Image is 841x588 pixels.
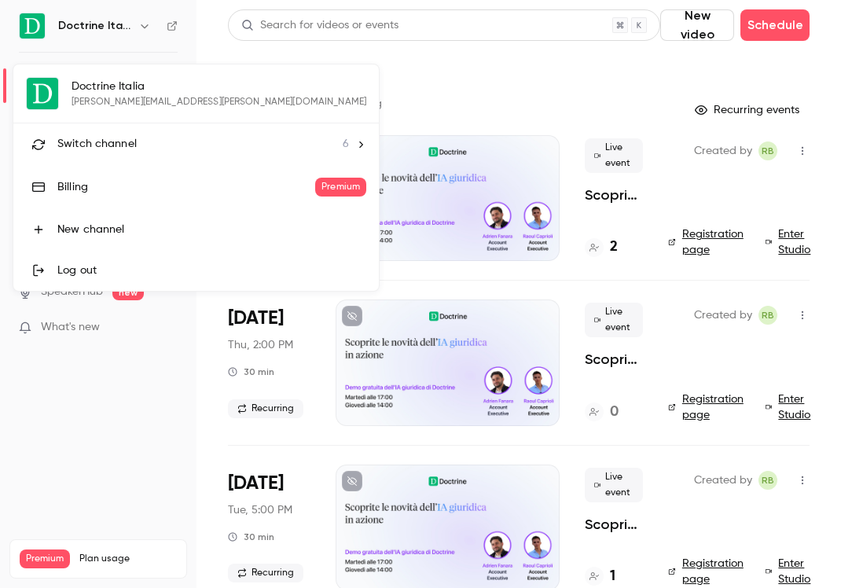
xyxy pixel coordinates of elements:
[343,136,349,153] span: 6
[315,178,366,197] span: Premium
[57,263,366,278] div: Log out
[57,222,366,237] div: New channel
[57,136,137,153] span: Switch channel
[57,179,315,195] div: Billing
